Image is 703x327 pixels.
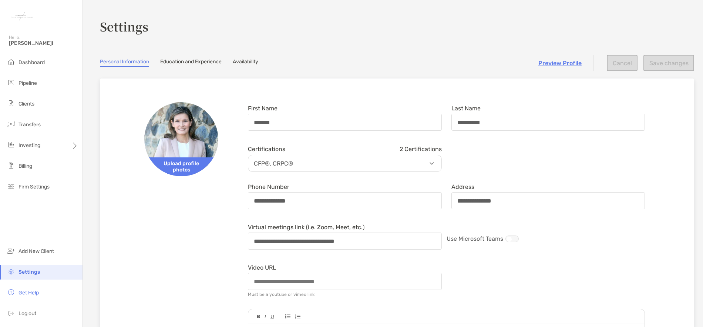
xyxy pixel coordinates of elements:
a: Availability [233,59,258,67]
span: Clients [18,101,34,107]
img: Editor control icon [257,315,260,318]
span: Billing [18,163,32,169]
span: Pipeline [18,80,37,86]
span: [PERSON_NAME]! [9,40,78,46]
img: clients icon [7,99,16,108]
a: Preview Profile [538,60,582,67]
div: Must be a youtube or vimeo link [248,292,314,297]
label: Last Name [451,105,481,111]
p: CFP®, CRPC® [250,159,443,168]
img: get-help icon [7,288,16,297]
h3: Settings [100,18,694,35]
span: Log out [18,310,36,317]
label: Address [451,184,474,190]
img: Editor control icon [265,315,266,318]
img: Zoe Logo [9,3,36,30]
label: Virtual meetings link (i.e. Zoom, Meet, etc.) [248,224,364,230]
img: investing icon [7,140,16,149]
img: add_new_client icon [7,246,16,255]
img: Editor control icon [285,314,290,318]
span: Investing [18,142,40,149]
label: Video URL [248,264,276,271]
span: Upload profile photos [144,157,218,176]
img: logout icon [7,308,16,317]
img: Avatar [144,102,218,176]
img: Editor control icon [295,314,300,319]
a: Personal Information [100,59,149,67]
span: Dashboard [18,59,45,66]
label: First Name [248,105,277,111]
label: Phone Number [248,184,289,190]
img: firm-settings icon [7,182,16,191]
img: billing icon [7,161,16,170]
a: Education and Experience [160,59,222,67]
span: Settings [18,269,40,275]
span: Transfers [18,121,41,128]
img: settings icon [7,267,16,276]
span: 2 Certifications [400,146,442,153]
img: dashboard icon [7,57,16,66]
span: Get Help [18,290,39,296]
img: Editor control icon [270,315,274,319]
div: Certifications [248,146,442,153]
img: pipeline icon [7,78,16,87]
span: Add New Client [18,248,54,254]
span: Use Microsoft Teams [447,235,503,242]
span: Firm Settings [18,184,50,190]
img: transfers icon [7,120,16,129]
